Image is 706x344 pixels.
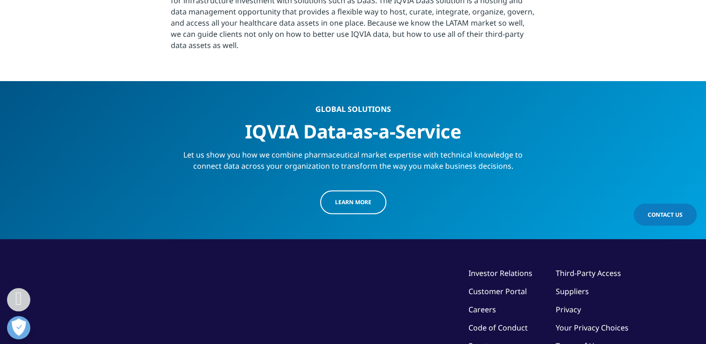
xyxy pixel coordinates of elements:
a: Customer Portal [468,286,527,296]
a: Careers [468,304,496,314]
button: Abrir preferências [7,316,30,339]
div: IQVIA Data-as-a-Service [173,114,533,143]
a: Third-Party Access [556,268,621,278]
span: Learn more [335,198,371,206]
div: Global Solutions [173,104,533,114]
a: Privacy [556,304,581,314]
a: Suppliers [556,286,589,296]
a: Your Privacy Choices [556,322,629,332]
a: Learn more [320,190,386,214]
a: Investor Relations [468,268,532,278]
div: Let us show you how we combine pharmaceutical market expertise with technical knowledge to connec... [173,143,533,172]
span: Contact Us [648,211,683,219]
a: Contact Us [634,204,697,226]
a: Code of Conduct [468,322,528,332]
